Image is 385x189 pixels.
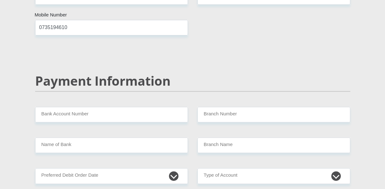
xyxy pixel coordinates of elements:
[35,73,350,88] h2: Payment Information
[35,20,188,35] input: Mobile Number
[35,107,188,122] input: Bank Account Number
[197,137,350,153] input: Branch Name
[35,137,188,153] input: Name of Bank
[197,107,350,122] input: Branch Number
